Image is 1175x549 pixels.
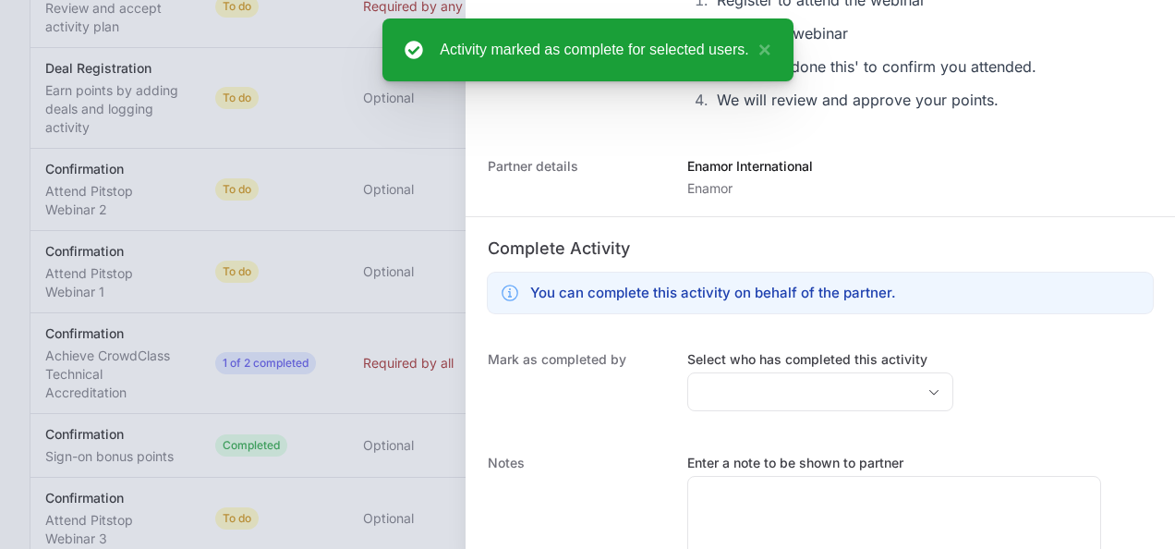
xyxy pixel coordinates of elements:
label: Enter a note to be shown to partner [687,454,1101,472]
div: Activity marked as complete for selected users. [440,39,748,61]
h2: Complete Activity [488,236,1153,262]
button: close [748,39,770,61]
p: Enamor [687,179,813,198]
li: Click 'I've done this' to confirm you attended. [711,54,1036,79]
li: Attend the webinar [711,20,1036,46]
div: Open [915,373,952,410]
h3: You can complete this activity on behalf of the partner. [530,282,896,304]
dt: Partner details [488,157,665,198]
label: Select who has completed this activity [687,350,953,369]
p: Enamor International [687,157,813,176]
dt: Mark as completed by [488,350,665,417]
li: We will review and approve your points. [711,87,1036,113]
